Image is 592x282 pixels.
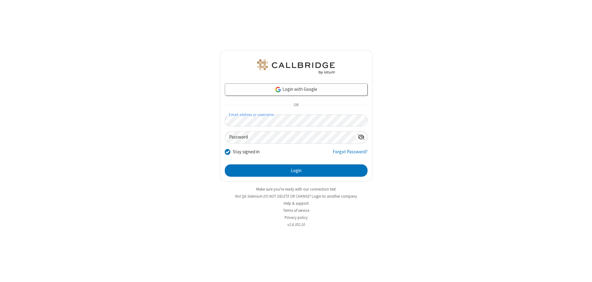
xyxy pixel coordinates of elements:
span: OR [291,101,301,110]
a: Make sure you're ready with our connection test [256,187,336,192]
li: v2.6.352.10 [220,222,372,228]
img: QA Selenium DO NOT DELETE OR CHANGE [256,59,336,74]
li: Not QA Selenium DO NOT DELETE OR CHANGE? [220,193,372,199]
input: Email address or username [225,115,368,127]
a: Forgot Password? [333,148,368,160]
img: google-icon.png [275,86,282,93]
a: Login with Google [225,83,368,96]
div: Show password [355,131,367,143]
button: Login [225,164,368,177]
a: Privacy policy [285,215,308,220]
button: Login to another company [312,193,357,199]
a: Help & support [284,201,309,206]
label: Stay signed in [233,148,260,155]
a: Terms of service [283,208,309,213]
input: Password [225,131,355,143]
